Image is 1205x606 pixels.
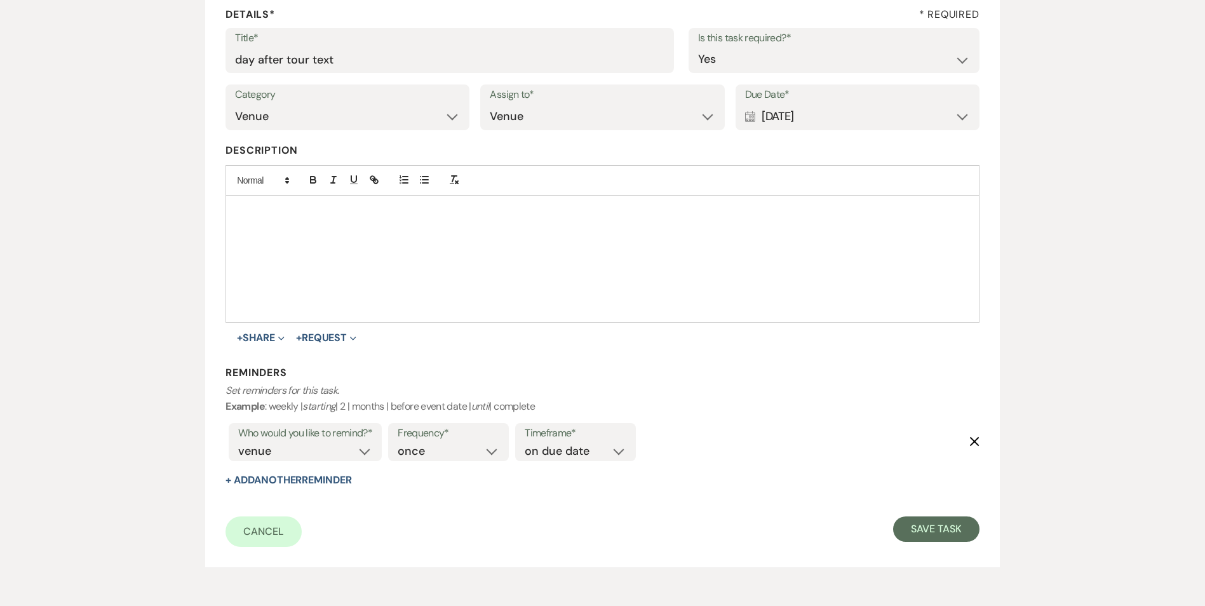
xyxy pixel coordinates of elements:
label: Timeframe* [525,424,626,443]
label: Frequency* [398,424,499,443]
a: Cancel [226,516,302,547]
label: Due Date* [745,86,970,104]
span: + [296,333,302,343]
button: Save Task [893,516,979,542]
b: Details* [226,8,274,21]
label: Description [226,142,979,160]
label: Title* [235,29,664,48]
i: starting [302,400,335,413]
i: Set reminders for this task. [226,384,339,397]
label: Is this task required?* [698,29,970,48]
b: Example [226,400,265,413]
button: Share [237,333,285,343]
label: Category [235,86,460,104]
label: Who would you like to remind?* [238,424,372,443]
button: Request [296,333,356,343]
button: + AddAnotherReminder [226,475,351,485]
i: until [471,400,490,413]
h4: * Required [919,8,979,22]
h3: Reminders [226,366,979,380]
span: + [237,333,243,343]
div: [DATE] [745,104,970,129]
p: : weekly | | 2 | months | before event date | | complete [226,382,979,415]
label: Assign to* [490,86,715,104]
